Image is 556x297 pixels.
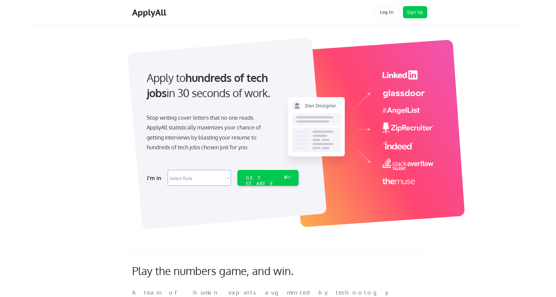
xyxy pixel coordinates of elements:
[246,175,278,193] div: GET STARTED
[403,6,427,18] button: Sign Up
[132,7,168,18] div: ApplyAll
[147,70,296,101] div: Apply to in 30 seconds of work.
[375,6,399,18] button: Log In
[147,113,272,152] div: Stop writing cover letters that no one reads. ApplyAll statistically maximizes your chance of get...
[147,173,164,183] div: I'm in
[132,264,321,277] div: Play the numbers game, and win.
[147,71,271,100] strong: hundreds of tech jobs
